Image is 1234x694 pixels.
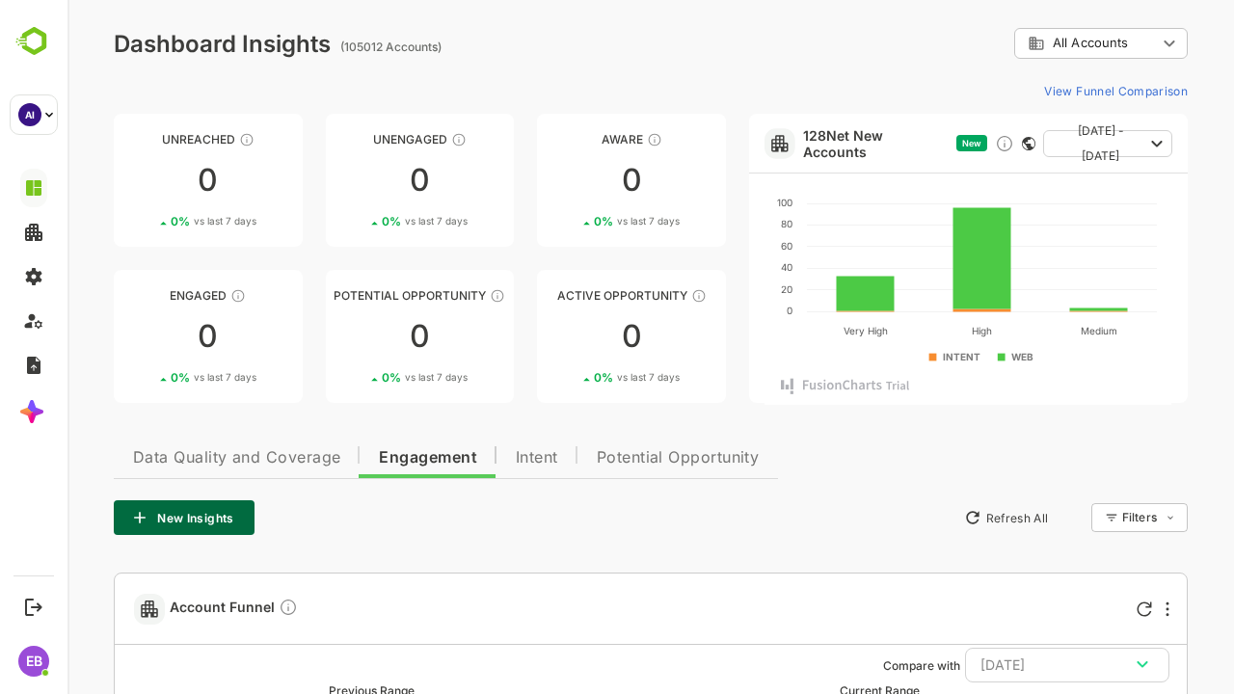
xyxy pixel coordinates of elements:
[46,114,235,247] a: UnreachedThese accounts have not been engaged with for a defined time period00%vs last 7 days
[991,119,1076,169] span: [DATE] - [DATE]
[469,132,658,147] div: Aware
[947,25,1120,63] div: All Accounts
[273,40,380,54] ag: (105012 Accounts)
[927,134,947,153] div: Discover new ICP-fit accounts showing engagement — via intent surges, anonymous website visits, L...
[713,283,725,295] text: 20
[469,321,658,352] div: 0
[904,325,925,337] text: High
[1055,510,1089,524] div: Filters
[258,270,447,403] a: Potential OpportunityThese accounts are MQAs and can be passed on to Inside Sales00%vs last 7 days
[314,370,400,385] div: 0 %
[985,36,1060,50] span: All Accounts
[10,23,59,60] img: BambooboxLogoMark.f1c84d78b4c51b1a7b5f700c9845e183.svg
[1013,325,1050,336] text: Medium
[172,132,187,147] div: These accounts have not been engaged with for a defined time period
[103,370,189,385] div: 0 %
[337,370,400,385] span: vs last 7 days
[469,288,658,303] div: Active Opportunity
[736,127,881,160] a: 128Net New Accounts
[163,288,178,304] div: These accounts are warm, further nurturing would qualify them to MQAs
[46,270,235,403] a: EngagedThese accounts are warm, further nurturing would qualify them to MQAs00%vs last 7 days
[46,288,235,303] div: Engaged
[311,450,410,466] span: Engagement
[469,165,658,196] div: 0
[624,288,639,304] div: These accounts have open opportunities which might be at any of the Sales Stages
[46,321,235,352] div: 0
[529,450,692,466] span: Potential Opportunity
[713,218,725,229] text: 80
[526,214,612,228] div: 0 %
[469,114,658,247] a: AwareThese accounts have just entered the buying cycle and need further nurturing00%vs last 7 days
[1053,500,1120,535] div: Filters
[1069,601,1085,617] div: Refresh
[422,288,438,304] div: These accounts are MQAs and can be passed on to Inside Sales
[337,214,400,228] span: vs last 7 days
[126,370,189,385] span: vs last 7 days
[713,240,725,252] text: 60
[579,132,595,147] div: These accounts have just entered the buying cycle and need further nurturing
[713,261,725,273] text: 40
[954,137,968,150] div: This card does not support filter and segments
[258,132,447,147] div: Unengaged
[258,114,447,247] a: UnengagedThese accounts have not shown enough engagement and need nurturing00%vs last 7 days
[258,321,447,352] div: 0
[888,502,989,533] button: Refresh All
[976,130,1105,157] button: [DATE] - [DATE]
[898,648,1102,682] button: [DATE]
[66,450,273,466] span: Data Quality and Coverage
[258,165,447,196] div: 0
[550,370,612,385] span: vs last 7 days
[710,197,725,208] text: 100
[18,103,41,126] div: AI
[960,35,1089,52] div: All Accounts
[1098,601,1102,617] div: More
[46,165,235,196] div: 0
[46,30,263,58] div: Dashboard Insights
[776,325,820,337] text: Very High
[103,214,189,228] div: 0 %
[448,450,491,466] span: Intent
[211,598,230,620] div: Compare Funnel to any previous dates, and click on any plot in the current funnel to view the det...
[126,214,189,228] span: vs last 7 days
[46,500,187,535] button: New Insights
[102,598,230,620] span: Account Funnel
[469,270,658,403] a: Active OpportunityThese accounts have open opportunities which might be at any of the Sales Stage...
[816,658,893,673] ag: Compare with
[550,214,612,228] span: vs last 7 days
[20,594,46,620] button: Logout
[314,214,400,228] div: 0 %
[46,132,235,147] div: Unreached
[526,370,612,385] div: 0 %
[384,132,399,147] div: These accounts have not shown enough engagement and need nurturing
[913,653,1086,678] div: [DATE]
[969,75,1120,106] button: View Funnel Comparison
[895,138,914,148] span: New
[258,288,447,303] div: Potential Opportunity
[18,646,49,677] div: EB
[719,305,725,316] text: 0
